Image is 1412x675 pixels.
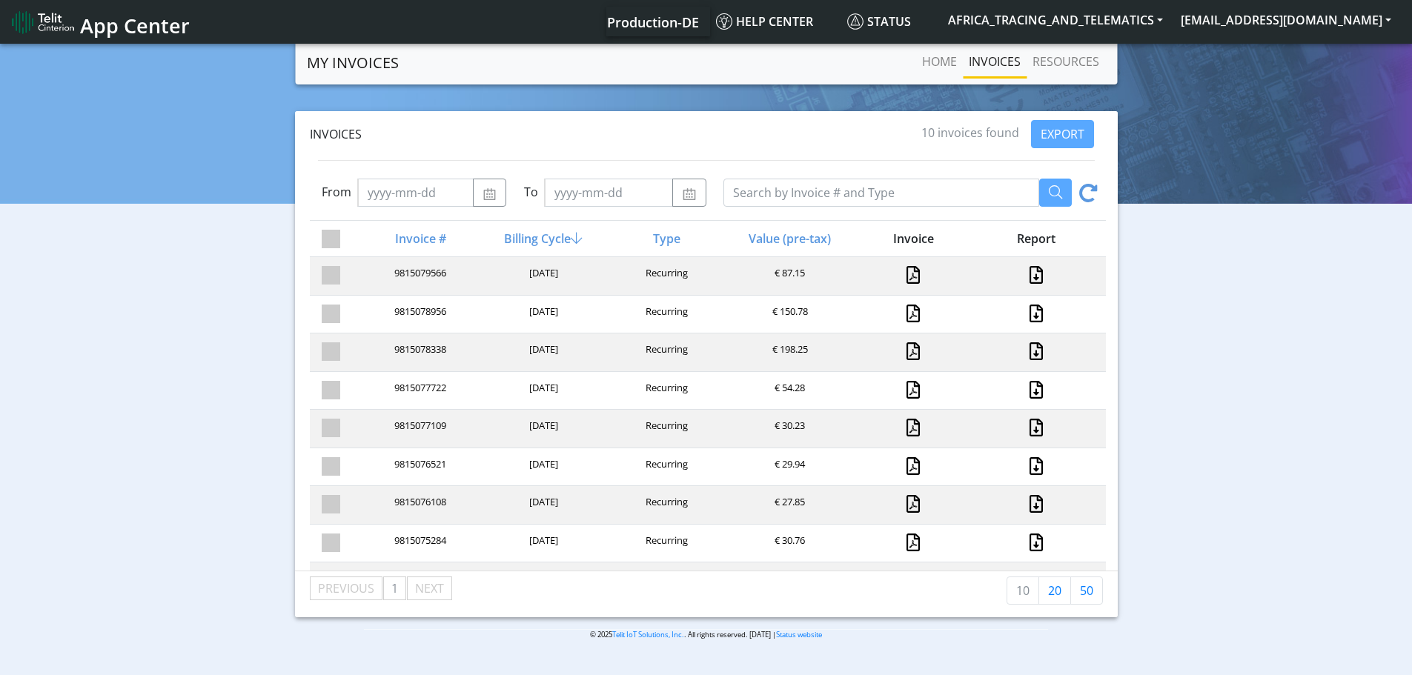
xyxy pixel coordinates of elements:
[727,419,850,439] div: € 30.23
[357,457,480,477] div: 9815076521
[391,580,398,596] span: 1
[727,342,850,362] div: € 198.25
[723,179,1039,207] input: Search by Invoice # and Type
[483,188,497,200] img: calendar.svg
[318,580,374,596] span: Previous
[480,533,603,553] div: [DATE]
[357,266,480,286] div: 9815079566
[12,10,74,34] img: logo-telit-cinterion-gw-new.png
[357,305,480,325] div: 9815078956
[847,13,911,30] span: Status
[607,13,699,31] span: Production-DE
[415,580,444,596] span: Next
[1070,576,1103,605] a: 50
[524,183,538,201] label: To
[364,629,1048,640] p: © 2025 . All rights reserved. [DATE] |
[604,381,727,401] div: Recurring
[727,495,850,515] div: € 27.85
[727,266,850,286] div: € 87.15
[357,342,480,362] div: 9815078338
[357,419,480,439] div: 9815077109
[963,47,1027,76] a: INVOICES
[357,230,480,247] div: Invoice #
[480,342,603,362] div: [DATE]
[710,7,841,36] a: Help center
[480,381,603,401] div: [DATE]
[847,13,864,30] img: status.svg
[606,7,698,36] a: Your current platform instance
[727,381,850,401] div: € 54.28
[1172,7,1400,33] button: [EMAIL_ADDRESS][DOMAIN_NAME]
[727,230,850,247] div: Value (pre-tax)
[1027,47,1105,76] a: RESOURCES
[604,419,727,439] div: Recurring
[727,305,850,325] div: € 150.78
[544,179,673,207] input: yyyy-mm-dd
[480,305,603,325] div: [DATE]
[682,188,696,200] img: calendar.svg
[1038,576,1071,605] a: 20
[604,495,727,515] div: Recurring
[604,230,727,247] div: Type
[727,533,850,553] div: € 30.76
[310,126,362,142] span: Invoices
[357,381,480,401] div: 9815077722
[850,230,973,247] div: Invoice
[727,457,850,477] div: € 29.94
[604,457,727,477] div: Recurring
[480,230,603,247] div: Billing Cycle
[1031,120,1094,148] button: EXPORT
[80,12,190,39] span: App Center
[604,342,727,362] div: Recurring
[480,266,603,286] div: [DATE]
[322,183,351,201] label: From
[357,533,480,553] div: 9815075284
[716,13,732,30] img: knowledge.svg
[776,630,822,639] a: Status website
[939,7,1172,33] button: AFRICA_TRACING_AND_TELEMATICS
[12,6,188,38] a: App Center
[480,419,603,439] div: [DATE]
[841,7,939,36] a: Status
[357,179,474,207] input: yyyy-mm-dd
[307,48,399,78] a: MY INVOICES
[357,495,480,515] div: 9815076108
[604,533,727,553] div: Recurring
[612,630,684,639] a: Telit IoT Solutions, Inc.
[916,47,963,76] a: Home
[716,13,813,30] span: Help center
[604,266,727,286] div: Recurring
[480,495,603,515] div: [DATE]
[480,457,603,477] div: [DATE]
[604,305,727,325] div: Recurring
[973,230,1096,247] div: Report
[310,576,453,600] ul: Pagination
[921,124,1019,141] span: 10 invoices found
